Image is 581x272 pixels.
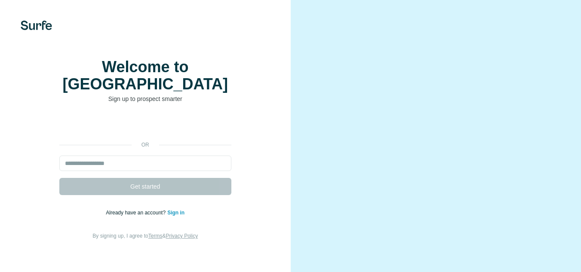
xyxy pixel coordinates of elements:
p: Sign up to prospect smarter [59,95,231,103]
span: By signing up, I agree to & [92,233,198,239]
p: or [132,141,159,149]
a: Sign in [167,210,184,216]
h1: Welcome to [GEOGRAPHIC_DATA] [59,58,231,93]
iframe: Sign in with Google Button [55,116,236,135]
a: Terms [148,233,163,239]
img: Surfe's logo [21,21,52,30]
span: Already have an account? [106,210,167,216]
a: Privacy Policy [166,233,198,239]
